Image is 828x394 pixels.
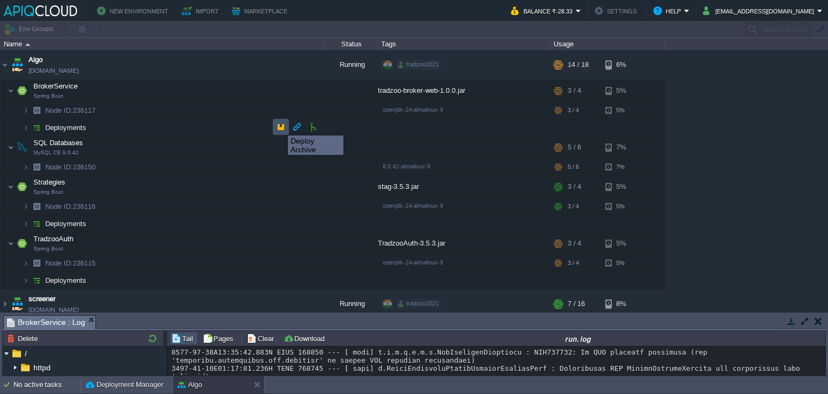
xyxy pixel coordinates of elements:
span: openjdk-24-almalinux-9 [383,106,443,113]
button: Algo [177,379,202,390]
div: 7% [605,159,640,175]
button: Pages [203,334,237,343]
span: / [23,349,29,358]
img: AMDAwAAAACH5BAEAAAAALAAAAAABAAEAAAICRAEAOw== [10,50,25,79]
img: AMDAwAAAACH5BAEAAAAALAAAAAABAAEAAAICRAEAOw== [29,272,44,289]
span: Spring Boot [33,93,63,99]
a: Deployments [44,276,88,285]
img: AMDAwAAAACH5BAEAAAAALAAAAAABAAEAAAICRAEAOw== [23,102,29,119]
span: 236116 [44,202,97,211]
a: Deployments [44,219,88,228]
img: AMDAwAAAACH5BAEAAAAALAAAAAABAAEAAAICRAEAOw== [23,215,29,232]
button: Delete [7,334,41,343]
span: Node ID: [45,259,73,267]
span: TradzooAuth [32,234,75,243]
img: AMDAwAAAACH5BAEAAAAALAAAAAABAAEAAAICRAEAOw== [25,43,30,46]
div: 5% [605,255,640,271]
span: Spring Boot [33,246,63,252]
span: 236117 [44,106,97,115]
img: AMDAwAAAACH5BAEAAAAALAAAAAABAAEAAAICRAEAOw== [29,159,44,175]
img: AMDAwAAAACH5BAEAAAAALAAAAAABAAEAAAICRAEAOw== [29,102,44,119]
button: Help [653,4,684,17]
span: MySQL CE 8.0.42 [33,150,79,156]
img: AMDAwAAAACH5BAEAAAAALAAAAAABAAEAAAICRAEAOw== [29,255,44,271]
div: 8% [605,289,640,318]
div: 3 / 4 [568,176,581,198]
a: Node ID:236150 [44,162,97,172]
img: AMDAwAAAACH5BAEAAAAALAAAAAABAAEAAAICRAEAOw== [15,176,30,198]
div: No active tasks [13,376,81,393]
a: SQL DatabasesMySQL CE 8.0.42 [32,139,85,147]
div: Name [1,38,323,50]
span: Deployments [44,123,88,132]
a: Algo [29,55,43,65]
div: 3 / 4 [568,80,581,101]
div: 5% [605,102,640,119]
div: 3 / 4 [568,255,579,271]
span: BrokerService : Log [7,316,85,329]
span: BrokerService [32,81,79,91]
div: Deploy Archive [291,137,341,154]
img: AMDAwAAAACH5BAEAAAAALAAAAAABAAEAAAICRAEAOw== [29,119,44,136]
button: [EMAIL_ADDRESS][DOMAIN_NAME] [703,4,817,17]
button: Balance ₹-28.33 [511,4,576,17]
a: Node ID:236115 [44,259,97,268]
a: [DOMAIN_NAME] [29,304,79,315]
div: 5% [605,176,640,198]
div: 5% [605,198,640,215]
img: AMDAwAAAACH5BAEAAAAALAAAAAABAAEAAAICRAEAOw== [1,50,9,79]
div: Running [324,289,378,318]
a: Node ID:236116 [44,202,97,211]
a: Node ID:236117 [44,106,97,115]
img: AMDAwAAAACH5BAEAAAAALAAAAAABAAEAAAICRAEAOw== [29,215,44,232]
button: Clear [247,334,277,343]
img: APIQCloud [4,5,77,16]
span: 236150 [44,162,97,172]
span: Strategies [32,178,67,187]
div: tradzoo-broker-web-1.0.0.jar [378,80,550,101]
img: AMDAwAAAACH5BAEAAAAALAAAAAABAAEAAAICRAEAOw== [23,198,29,215]
span: Node ID: [45,106,73,114]
a: screener [29,294,56,304]
span: 8.0.42-almalinux-9 [383,163,430,169]
button: Import [182,4,222,17]
div: Status [325,38,377,50]
img: AMDAwAAAACH5BAEAAAAALAAAAAABAAEAAAICRAEAOw== [23,159,29,175]
div: 5 / 6 [568,159,579,175]
div: 7% [605,137,640,158]
button: Tail [171,334,196,343]
button: Settings [595,4,640,17]
div: tradzoo2021 [396,299,441,309]
img: AMDAwAAAACH5BAEAAAAALAAAAAABAAEAAAICRAEAOw== [8,137,14,158]
div: 5% [605,233,640,254]
img: AMDAwAAAACH5BAEAAAAALAAAAAABAAEAAAICRAEAOw== [23,119,29,136]
div: 14 / 18 [568,50,589,79]
a: BrokerServiceSpring Boot [32,82,79,90]
span: 236115 [44,259,97,268]
span: SQL Databases [32,138,85,147]
div: Tags [378,38,550,50]
div: 5 / 6 [568,137,581,158]
img: AMDAwAAAACH5BAEAAAAALAAAAAABAAEAAAICRAEAOw== [8,176,14,198]
div: stag-3.5.3.jar [378,176,550,198]
div: 3 / 4 [568,198,579,215]
div: TradzooAuth-3.5.3.jar [378,233,550,254]
button: New Environment [97,4,171,17]
a: StrategiesSpring Boot [32,178,67,186]
span: Spring Boot [33,189,63,195]
div: 3 / 4 [568,233,581,254]
a: httpd [31,363,52,372]
img: AMDAwAAAACH5BAEAAAAALAAAAAABAAEAAAICRAEAOw== [8,80,14,101]
span: openjdk-24-almalinux-9 [383,259,443,266]
button: Deployment Manager [86,379,163,390]
button: Download [284,334,328,343]
span: openjdk-24-almalinux-9 [383,202,443,209]
span: Node ID: [45,202,73,210]
div: Usage [551,38,665,50]
div: 7 / 16 [568,289,585,318]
